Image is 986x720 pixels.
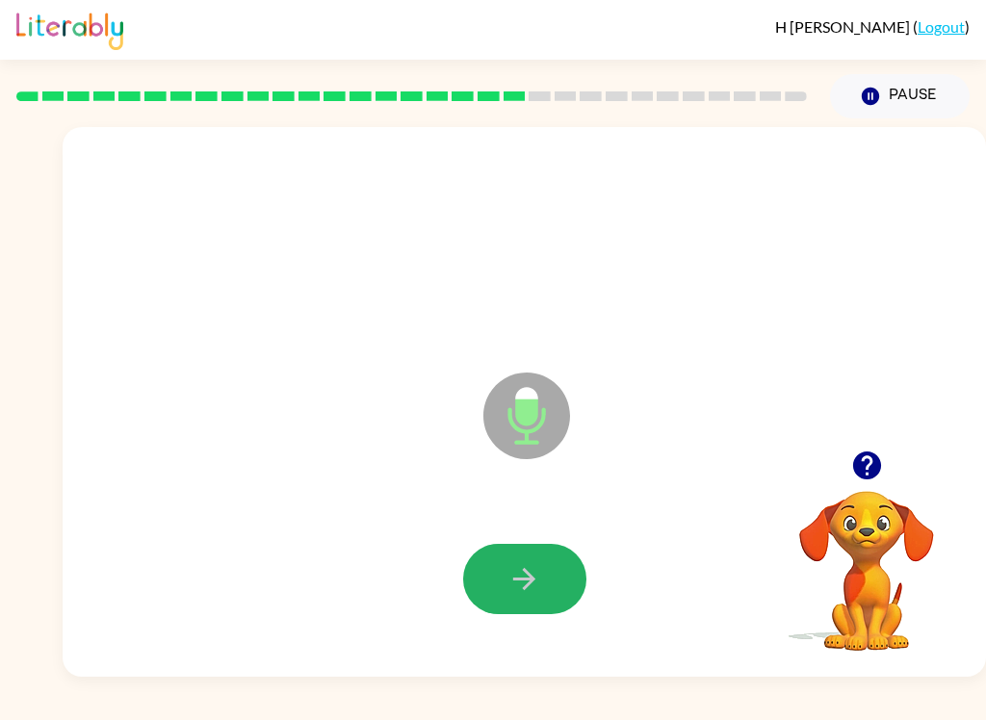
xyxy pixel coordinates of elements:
button: Pause [830,74,970,118]
video: Your browser must support playing .mp4 files to use Literably. Please try using another browser. [770,461,963,654]
img: Literably [16,8,123,50]
a: Logout [918,17,965,36]
span: H [PERSON_NAME] [775,17,913,36]
div: ( ) [775,17,970,36]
